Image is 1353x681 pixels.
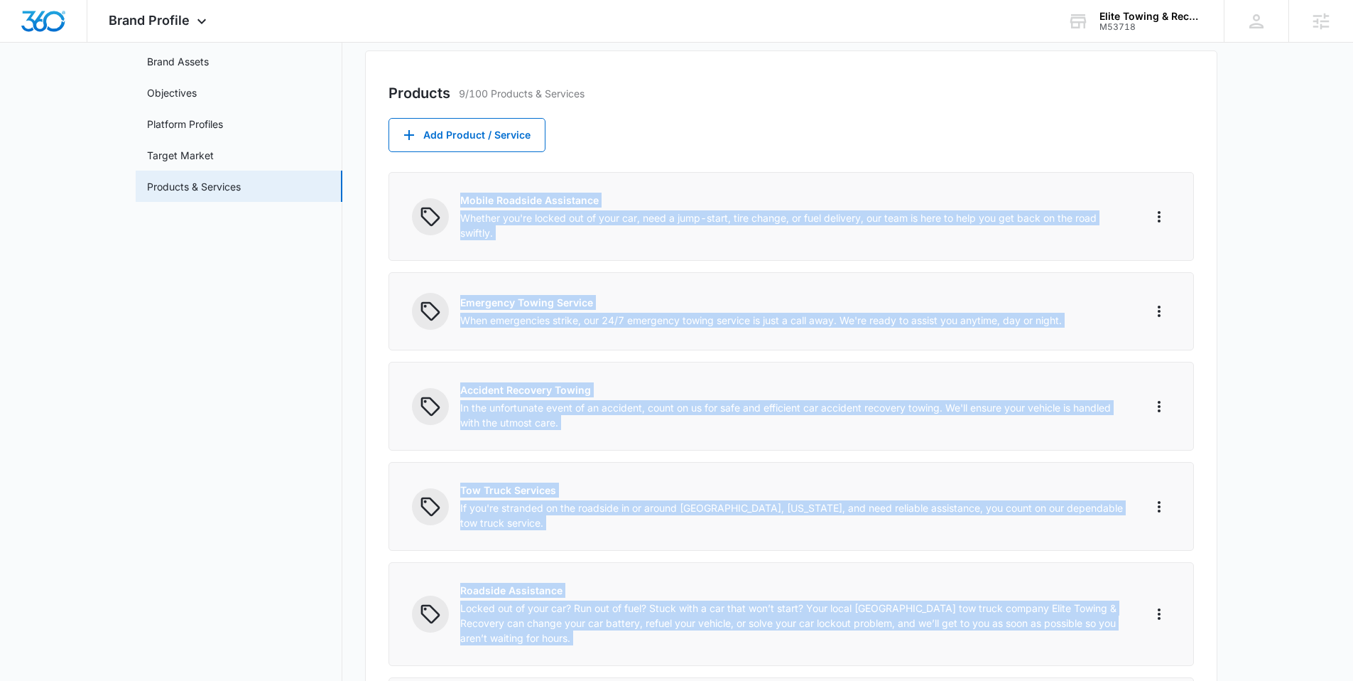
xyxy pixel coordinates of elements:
button: More [1148,300,1170,323]
div: account id [1099,22,1203,32]
p: Locked out of your car? Run out of fuel? Stuck with a car that won’t start? Your local [GEOGRAPHI... [460,601,1125,645]
span: Brand Profile [109,13,190,28]
button: More [1148,205,1170,228]
button: Add Product / Service [388,118,545,152]
p: 9/100 Products & Services [459,86,585,101]
a: Brand Assets [147,54,209,69]
button: More [1148,495,1170,518]
div: account name [1099,11,1203,22]
p: Whether you're locked out of your car, need a jump-start, tire change, or fuel delivery, our team... [460,210,1125,240]
p: Mobile Roadside Assistance [460,193,1125,208]
a: Objectives [147,85,197,100]
a: Platform Profiles [147,117,223,132]
p: Accident Recovery Towing [460,382,1125,397]
p: Tow Truck Services [460,483,1125,498]
p: Roadside Assistance [460,583,1125,598]
button: More [1148,603,1170,626]
h2: Products [388,82,450,104]
p: When emergencies strike, our 24/7 emergency towing service is just a call away. We're ready to as... [460,313,1125,328]
a: Target Market [147,148,214,163]
p: Emergency Towing Service [460,295,1125,310]
p: In the unfortunate event of an accident, count on us for safe and efficient car accident recovery... [460,400,1125,430]
button: More [1148,395,1170,418]
a: Products & Services [147,179,241,194]
p: If you're stranded on the roadside in or around [GEOGRAPHIC_DATA], [US_STATE], and need reliable ... [460,500,1125,530]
